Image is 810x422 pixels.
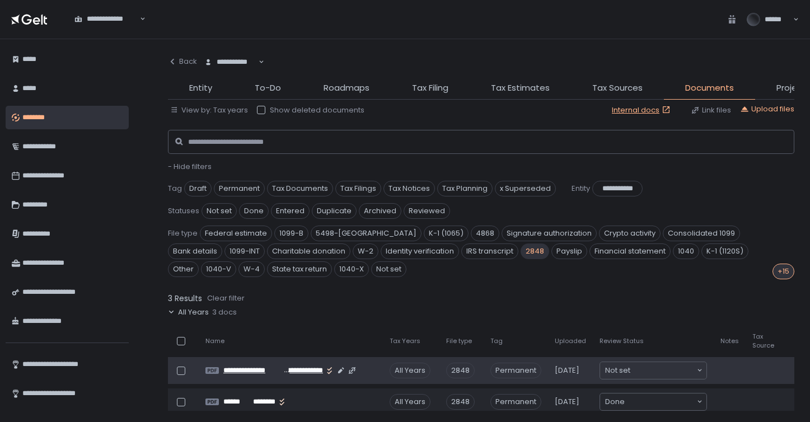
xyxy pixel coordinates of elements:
[311,226,422,241] span: 5498-[GEOGRAPHIC_DATA]
[685,82,734,95] span: Documents
[214,181,265,196] span: Permanent
[371,261,406,277] span: Not set
[189,82,212,95] span: Entity
[168,243,222,259] span: Bank details
[205,337,224,345] span: Name
[267,261,332,277] span: State tax return
[412,82,448,95] span: Tax Filing
[267,181,333,196] span: Tax Documents
[495,181,556,196] span: x Superseded
[207,293,245,304] button: Clear filter
[353,243,378,259] span: W-2
[201,261,236,277] span: 1040-V
[605,365,630,376] span: Not set
[521,243,549,259] span: 2848
[207,293,245,303] div: Clear filter
[271,203,310,219] span: Entered
[178,307,209,317] span: All Years
[555,337,586,345] span: Uploaded
[673,243,699,259] span: 1040
[555,365,579,376] span: [DATE]
[502,226,597,241] span: Signature authorization
[572,184,590,194] span: Entity
[67,7,146,31] div: Search for option
[274,226,308,241] span: 1099-B
[630,365,696,376] input: Search for option
[224,243,265,259] span: 1099-INT
[267,243,350,259] span: Charitable donation
[168,57,197,67] div: Back
[424,226,469,241] span: K-1 (1065)
[490,363,541,378] span: Permanent
[335,181,381,196] span: Tax Filings
[184,181,212,196] span: Draft
[168,184,182,194] span: Tag
[772,264,794,279] div: +15
[255,82,281,95] span: To-Do
[168,50,197,73] button: Back
[390,337,420,345] span: Tax Years
[600,337,644,345] span: Review Status
[720,337,739,345] span: Notes
[663,226,740,241] span: Consolidated 1099
[238,261,265,277] span: W-4
[612,105,673,115] a: Internal docs
[551,243,587,259] span: Payslip
[168,206,199,216] span: Statuses
[390,363,430,378] div: All Years
[168,161,212,172] span: - Hide filters
[592,82,643,95] span: Tax Sources
[200,226,272,241] span: Federal estimate
[490,394,541,410] span: Permanent
[446,337,472,345] span: File type
[257,57,257,68] input: Search for option
[381,243,459,259] span: Identity verification
[168,162,212,172] button: - Hide filters
[691,105,731,115] button: Link files
[334,261,369,277] span: 1040-X
[589,243,671,259] span: Financial statement
[312,203,357,219] span: Duplicate
[600,393,706,410] div: Search for option
[197,50,264,74] div: Search for option
[202,203,237,219] span: Not set
[600,362,706,379] div: Search for option
[555,397,579,407] span: [DATE]
[752,332,774,349] span: Tax Source
[491,82,550,95] span: Tax Estimates
[490,337,503,345] span: Tag
[740,104,794,114] button: Upload files
[212,307,237,317] span: 3 docs
[168,293,202,304] span: 3 Results
[599,226,661,241] span: Crypto activity
[471,226,499,241] span: 4868
[404,203,450,219] span: Reviewed
[138,13,139,25] input: Search for option
[390,394,430,410] div: All Years
[461,243,518,259] span: IRS transcript
[324,82,369,95] span: Roadmaps
[168,261,199,277] span: Other
[437,181,493,196] span: Tax Planning
[605,396,625,407] span: Done
[701,243,748,259] span: K-1 (1120S)
[383,181,435,196] span: Tax Notices
[446,363,475,378] div: 2848
[239,203,269,219] span: Done
[446,394,475,410] div: 2848
[168,228,198,238] span: File type
[625,396,696,407] input: Search for option
[359,203,401,219] span: Archived
[170,105,248,115] button: View by: Tax years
